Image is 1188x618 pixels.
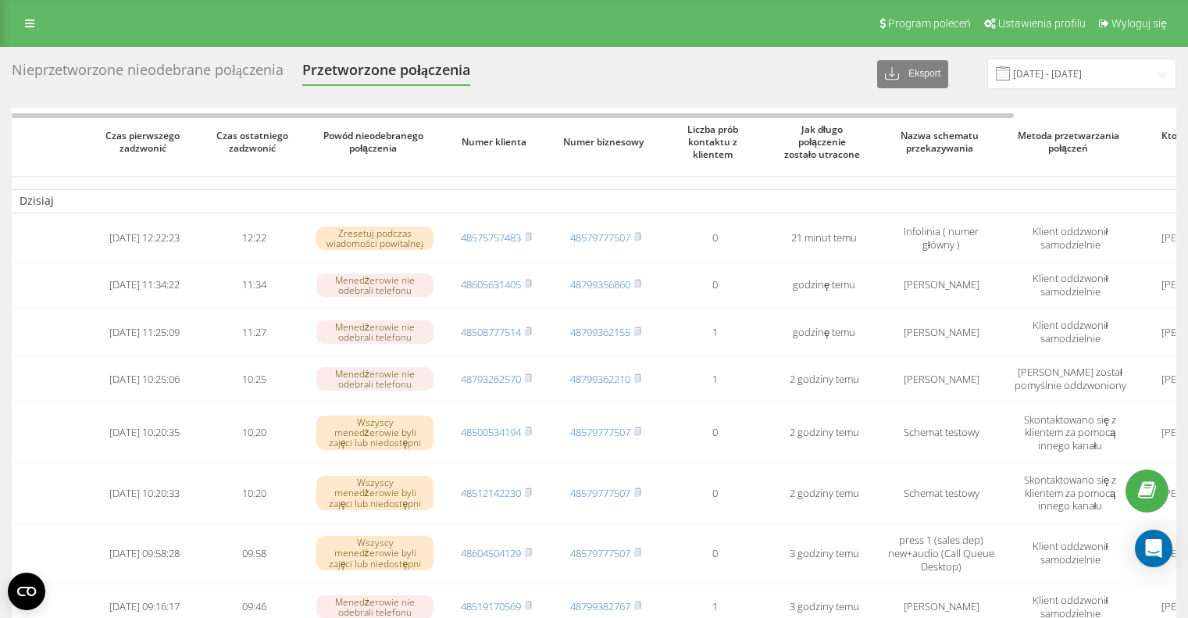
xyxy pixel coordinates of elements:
[879,525,1004,582] td: press 1 (sales dep) new+audio (Call Queue Desktop)
[461,325,521,339] a: 48508777514
[769,357,879,401] td: 2 godziny temu
[199,310,309,354] td: 11:27
[570,230,630,245] a: 48579777507
[769,263,879,307] td: godzinę temu
[1004,357,1136,401] td: [PERSON_NAME] został pomyślnie oddzwoniony
[8,573,45,610] button: Open CMP widget
[892,130,990,154] span: Nazwa schematu przekazywania
[563,136,648,148] span: Numer biznesowy
[660,525,769,582] td: 0
[660,263,769,307] td: 0
[461,277,521,291] a: 48605631405
[877,60,948,88] button: Eksport
[90,357,199,401] td: [DATE] 10:25:06
[782,123,866,160] span: Jak długo połączenie zostało utracone
[461,599,521,613] a: 48519170569
[672,123,757,160] span: Liczba prób kontaktu z klientem
[998,17,1086,30] span: Ustawienia profilu
[888,17,971,30] span: Program poleceń
[660,357,769,401] td: 1
[769,216,879,260] td: 21 minut temu
[199,357,309,401] td: 10:25
[1135,530,1172,567] div: Open Intercom Messenger
[1111,17,1167,30] span: Wyloguj się
[769,525,879,582] td: 3 godziny temu
[1004,216,1136,260] td: Klient oddzwonił samodzielnie
[90,310,199,354] td: [DATE] 11:25:09
[199,404,309,461] td: 10:20
[570,325,630,339] a: 48799362155
[461,546,521,560] a: 48604504129
[454,136,538,148] span: Numer klienta
[570,486,630,500] a: 48579777507
[461,372,521,386] a: 48793262570
[1018,130,1123,154] span: Metoda przetwarzania połączeń
[769,310,879,354] td: godzinę temu
[316,536,433,570] div: Wszyscy menedżerowie byli zajęci lub niedostępni
[102,130,187,154] span: Czas pierwszego zadzwonić
[769,404,879,461] td: 2 godziny temu
[12,62,284,86] div: Nieprzetworzone nieodebrane połączenia
[90,216,199,260] td: [DATE] 12:22:23
[879,310,1004,354] td: [PERSON_NAME]
[570,372,630,386] a: 48799362210
[316,367,433,391] div: Menedżerowie nie odebrali telefonu
[90,525,199,582] td: [DATE] 09:58:28
[1004,263,1136,307] td: Klient oddzwonił samodzielnie
[316,273,433,297] div: Menedżerowie nie odebrali telefonu
[879,404,1004,461] td: Schemat testowy
[879,464,1004,521] td: Schemat testowy
[461,425,521,439] a: 48500534194
[570,599,630,613] a: 48799382767
[570,425,630,439] a: 48579777507
[1004,525,1136,582] td: Klient oddzwonił samodzielnie
[1024,413,1116,453] span: Skontaktowano się z klientem za pomocą innego kanału
[879,263,1004,307] td: [PERSON_NAME]
[769,464,879,521] td: 2 godziny temu
[316,476,433,510] div: Wszyscy menedżerowie byli zajęci lub niedostępni
[302,62,470,86] div: Przetworzone połączenia
[323,130,428,154] span: Powód nieodebranego połączenia
[1004,310,1136,354] td: Klient oddzwonił samodzielnie
[879,216,1004,260] td: Infolinia ( numer główny )
[570,277,630,291] a: 48799356860
[660,310,769,354] td: 1
[570,546,630,560] a: 48579777507
[199,263,309,307] td: 11:34
[90,404,199,461] td: [DATE] 10:20:35
[199,464,309,521] td: 10:20
[660,216,769,260] td: 0
[199,525,309,582] td: 09:58
[90,464,199,521] td: [DATE] 10:20:33
[461,486,521,500] a: 48512142230
[879,357,1004,401] td: [PERSON_NAME]
[199,216,309,260] td: 12:22
[461,230,521,245] a: 48575757483
[316,320,433,344] div: Menedżerowie nie odebrali telefonu
[212,130,296,154] span: Czas ostatniego zadzwonić
[660,464,769,521] td: 0
[90,263,199,307] td: [DATE] 11:34:22
[660,404,769,461] td: 0
[316,416,433,450] div: Wszyscy menedżerowie byli zajęci lub niedostępni
[1024,473,1116,513] span: Skontaktowano się z klientem za pomocą innego kanału
[316,227,433,250] div: Zresetuj podczas wiadomości powitalnej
